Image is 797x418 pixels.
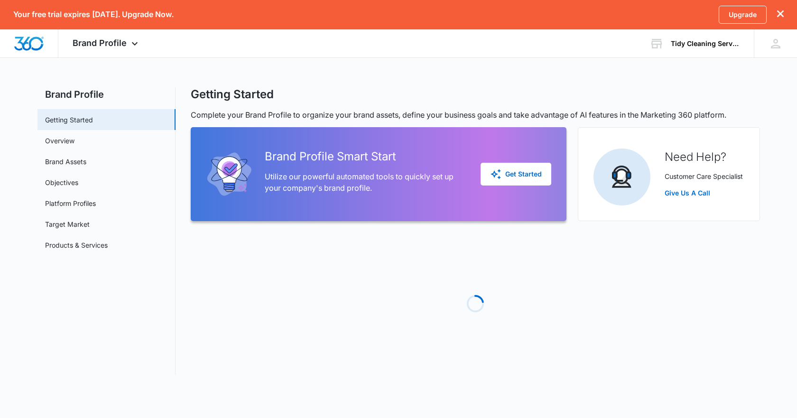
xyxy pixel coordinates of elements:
a: Target Market [45,219,90,229]
span: These brand assets serve as the foundation for creating a brand voice that aligns with your brand... [20,265,170,306]
a: Give Us A Call [665,188,743,198]
p: Your free trial expires [DATE]. Upgrade Now. [13,10,174,19]
span: Brand Profile [73,38,127,48]
h2: Brand Profile Smart Start [265,148,465,165]
a: Brand Profile support guide. [80,315,160,324]
a: Brand Assets [45,157,86,167]
h2: Need Help? [665,149,743,166]
span: Need help? [19,223,54,232]
h2: Brand Profile [37,87,176,102]
h1: Getting Started [191,87,274,102]
a: Close modal [170,6,187,23]
p: Learn more in our [9,314,180,325]
button: dismiss this dialog [777,10,784,19]
p: Customer Care Specialist [665,171,743,181]
a: Products & Services [45,240,108,250]
p: Complete your Brand Profile to organize your brand assets, define your business goals and take ad... [191,109,760,121]
a: Get Started [115,344,171,361]
a: Upgrade [719,6,767,24]
span: Use our to seamlessly import brand assets and details from your existing website! [23,223,171,253]
a: Getting Started [45,115,93,125]
a: Overview [45,136,74,146]
p: Utilize our powerful automated tools to quickly set up your company's brand profile. [265,171,465,194]
a: Smart Start feature [75,223,131,232]
button: Get Started [481,163,551,186]
h2: Fuel the Platform by Filling Out Your Brand Profile [9,142,180,171]
a: Objectives [45,177,78,187]
div: Brand Profile [58,29,155,57]
div: account name [671,40,740,47]
div: Get Started [490,168,542,180]
a: Platform Profiles [45,198,96,208]
span: Take a few moments to enter your company's information such as your logo, colors, fonts and busin... [19,180,171,210]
